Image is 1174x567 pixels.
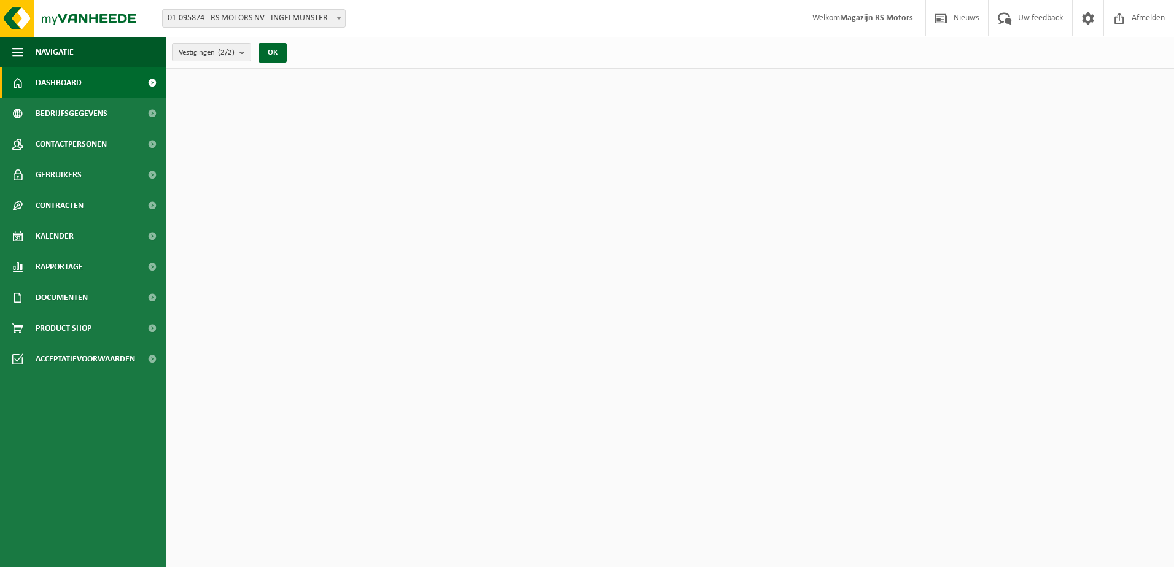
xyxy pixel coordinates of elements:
[36,221,74,252] span: Kalender
[36,252,83,282] span: Rapportage
[259,43,287,63] button: OK
[36,344,135,374] span: Acceptatievoorwaarden
[36,98,107,129] span: Bedrijfsgegevens
[840,13,913,23] strong: Magazijn RS Motors
[36,67,82,98] span: Dashboard
[218,48,235,56] count: (2/2)
[36,190,84,221] span: Contracten
[163,10,345,27] span: 01-095874 - RS MOTORS NV - INGELMUNSTER
[36,160,82,190] span: Gebruikers
[36,282,88,313] span: Documenten
[36,129,107,160] span: Contactpersonen
[179,44,235,62] span: Vestigingen
[172,43,251,61] button: Vestigingen(2/2)
[162,9,346,28] span: 01-095874 - RS MOTORS NV - INGELMUNSTER
[36,313,91,344] span: Product Shop
[36,37,74,67] span: Navigatie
